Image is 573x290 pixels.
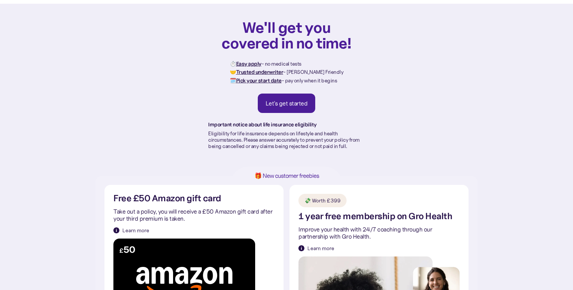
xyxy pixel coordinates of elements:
div: Let's get started [266,100,308,107]
strong: Easy apply [236,60,262,67]
a: Let's get started [258,94,316,113]
p: ⏱️ - no medical tests 🤝 - [PERSON_NAME] Friendly 🗓️ - pay only when it begins [230,60,343,85]
strong: Pick your start date [236,77,282,84]
div: Learn more [122,227,149,234]
div: Learn more [307,245,334,252]
p: Take out a policy, you will receive a £50 Amazon gift card after your third premium is taken. [113,208,275,222]
a: Learn more [113,227,149,234]
strong: Trusted underwriter [236,69,284,75]
strong: Important notice about life insurance eligibility [208,121,317,128]
a: Learn more [298,245,334,252]
p: Improve your health with 24/7 coaching through our partnership with Gro Health. [298,226,460,240]
h2: Free £50 Amazon gift card [113,194,221,203]
h1: 🎁 New customer freebies [242,173,331,179]
h2: 1 year free membership on Gro Health [298,212,452,221]
p: Eligibility for life insurance depends on lifestyle and health circumstances. Please answer accur... [208,130,365,149]
div: 💸 Worth £399 [304,197,341,204]
h1: We'll get you covered in no time! [221,19,352,51]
